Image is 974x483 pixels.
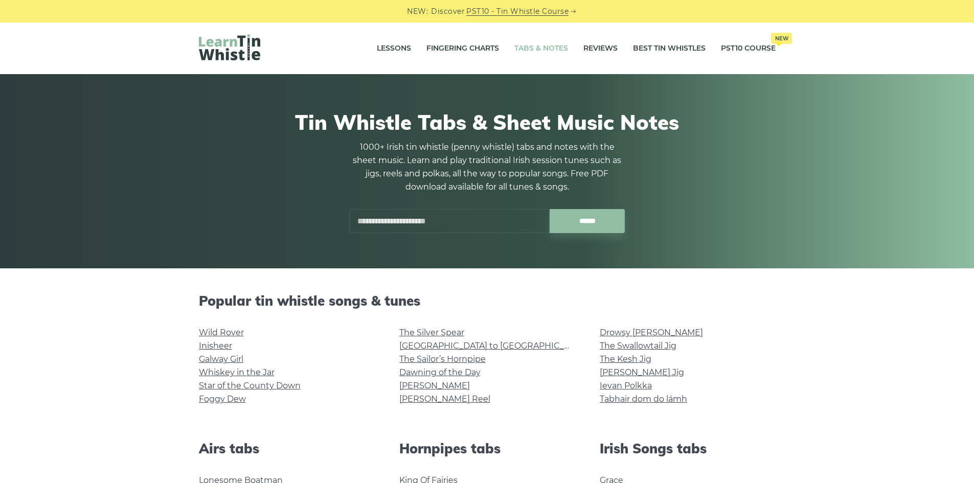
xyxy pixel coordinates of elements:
a: Drowsy [PERSON_NAME] [600,328,703,337]
h2: Airs tabs [199,441,375,456]
a: [GEOGRAPHIC_DATA] to [GEOGRAPHIC_DATA] [399,341,588,351]
a: PST10 CourseNew [721,36,776,61]
span: New [771,33,792,44]
a: [PERSON_NAME] [399,381,470,390]
p: 1000+ Irish tin whistle (penny whistle) tabs and notes with the sheet music. Learn and play tradi... [349,141,625,194]
a: The Silver Spear [399,328,464,337]
h2: Hornpipes tabs [399,441,575,456]
a: The Sailor’s Hornpipe [399,354,486,364]
a: Whiskey in the Jar [199,367,275,377]
a: Fingering Charts [426,36,499,61]
img: LearnTinWhistle.com [199,34,260,60]
h1: Tin Whistle Tabs & Sheet Music Notes [199,110,776,134]
h2: Popular tin whistle songs & tunes [199,293,776,309]
a: Lessons [377,36,411,61]
a: [PERSON_NAME] Reel [399,394,490,404]
a: Star of the County Down [199,381,301,390]
a: Inisheer [199,341,232,351]
a: The Swallowtail Jig [600,341,676,351]
a: Foggy Dew [199,394,246,404]
a: The Kesh Jig [600,354,651,364]
a: Ievan Polkka [600,381,652,390]
a: [PERSON_NAME] Jig [600,367,684,377]
a: Galway Girl [199,354,243,364]
a: Reviews [583,36,618,61]
a: Tabhair dom do lámh [600,394,687,404]
h2: Irish Songs tabs [600,441,776,456]
a: Wild Rover [199,328,244,337]
a: Dawning of the Day [399,367,481,377]
a: Best Tin Whistles [633,36,706,61]
a: Tabs & Notes [514,36,568,61]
